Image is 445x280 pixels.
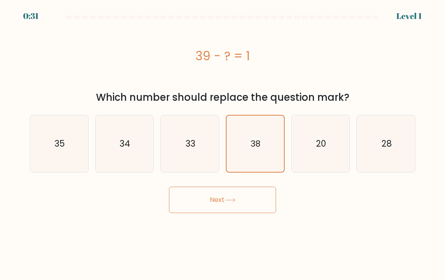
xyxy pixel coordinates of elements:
text: 35 [54,138,65,149]
text: 38 [251,138,261,149]
div: 0:31 [23,10,39,22]
text: 34 [119,138,130,149]
button: Next [169,187,276,213]
div: Level 1 [396,10,422,22]
div: Which number should replace the question mark? [35,90,410,105]
text: 28 [381,138,391,149]
div: 39 - ? = 1 [30,47,415,65]
text: 20 [316,138,326,149]
text: 33 [185,138,195,149]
